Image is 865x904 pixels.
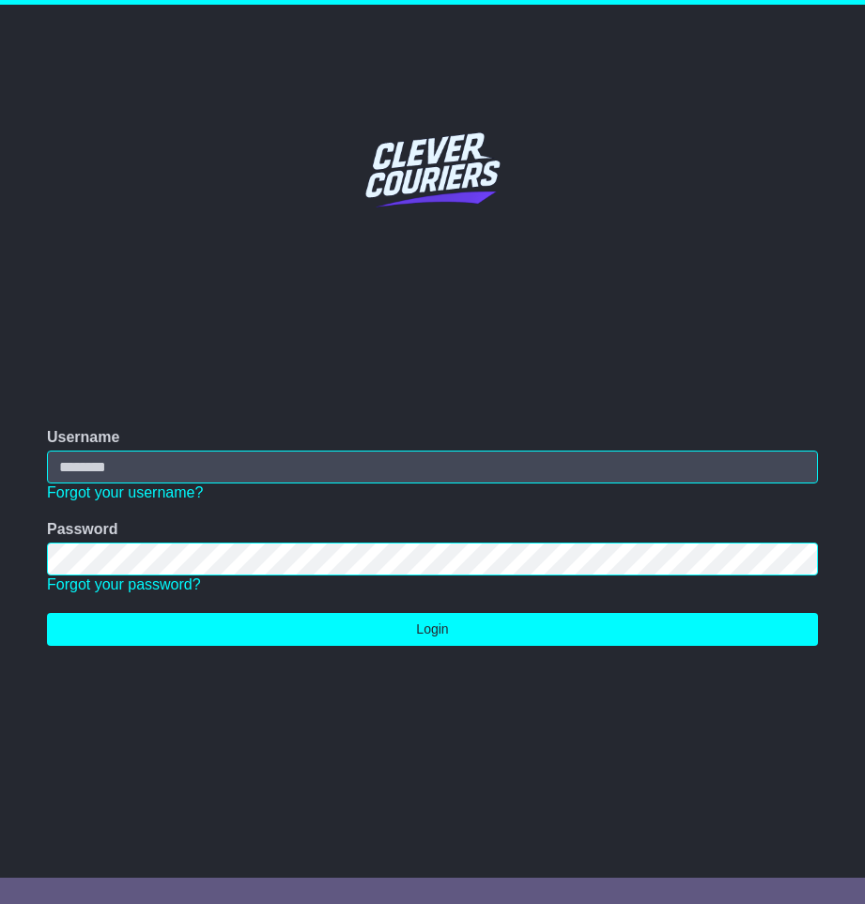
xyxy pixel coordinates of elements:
[47,484,203,500] a: Forgot your username?
[353,89,513,249] img: Clever Couriers
[47,613,818,646] button: Login
[47,576,201,592] a: Forgot your password?
[47,428,119,446] label: Username
[47,520,118,538] label: Password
